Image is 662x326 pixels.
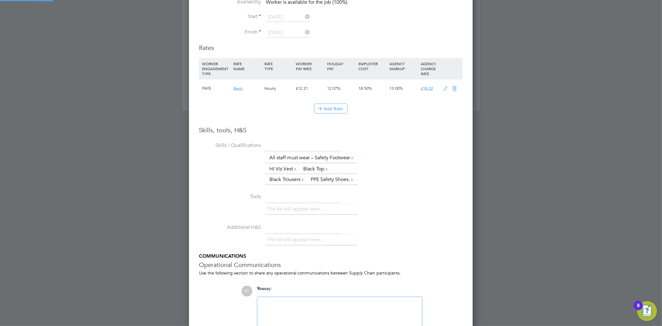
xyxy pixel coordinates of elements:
[267,176,307,184] li: Black Trousers
[308,176,357,184] li: PPE Safety Shoes.
[199,224,261,231] label: Additional H&S
[293,165,297,173] a: x
[199,142,261,149] label: Skills / Qualifications
[199,261,463,269] h3: Operational Communications
[199,270,463,276] div: Use the following section to share any operational communications between Supply Chain participants.
[199,253,463,260] h5: COMMUNICATIONS
[300,176,305,184] a: x
[301,165,331,173] li: Black Top
[257,286,422,297] div: say:
[637,301,657,321] button: Open Resource Center, 8 new notifications
[267,154,357,162] li: All staff must wear – Safety Footwear
[637,306,640,314] div: 8
[199,126,463,134] h3: Skills, tools, H&S
[267,205,326,214] li: The list will appear here...
[267,236,326,244] li: The list will appear here...
[199,194,261,200] label: Tools
[324,165,329,173] a: x
[257,286,264,292] span: You
[350,154,354,162] a: x
[241,286,252,297] span: TC
[267,165,300,173] li: HI Viz Vest
[350,176,354,184] a: x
